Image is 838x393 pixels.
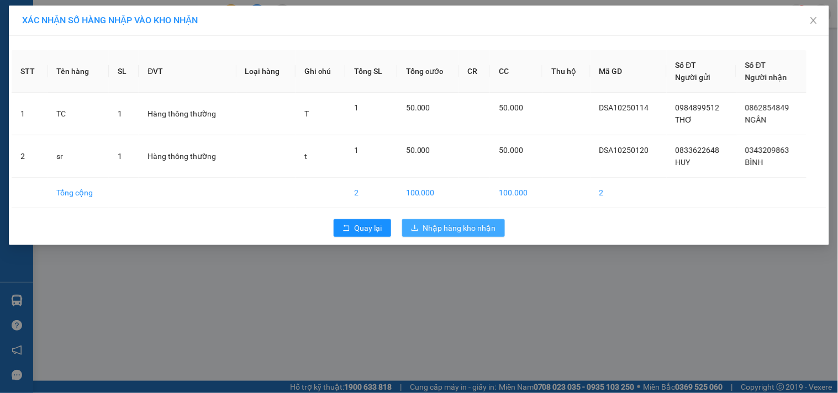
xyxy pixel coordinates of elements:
[397,50,459,93] th: Tổng cước
[406,103,430,112] span: 50.000
[599,103,649,112] span: DSA10250114
[423,222,496,234] span: Nhập hàng kho nhận
[48,50,109,93] th: Tên hàng
[118,109,122,118] span: 1
[499,146,523,155] span: 50.000
[345,178,397,208] td: 2
[296,50,345,93] th: Ghi chú
[542,50,591,93] th: Thu hộ
[591,50,667,93] th: Mã GD
[745,103,789,112] span: 0862854849
[459,50,490,93] th: CR
[676,115,693,124] span: THƠ
[48,93,109,135] td: TC
[12,135,48,178] td: 2
[745,73,787,82] span: Người nhận
[745,115,767,124] span: NGÂN
[591,178,667,208] td: 2
[342,224,350,233] span: rollback
[139,50,236,93] th: ĐVT
[304,152,307,161] span: t
[48,135,109,178] td: sr
[676,61,697,70] span: Số ĐT
[676,73,711,82] span: Người gửi
[118,152,122,161] span: 1
[402,219,505,237] button: downloadNhập hàng kho nhận
[304,109,309,118] span: T
[490,178,542,208] td: 100.000
[809,16,818,25] span: close
[355,222,382,234] span: Quay lại
[676,103,720,112] span: 0984899512
[745,158,763,167] span: BÌNH
[798,6,829,36] button: Close
[397,178,459,208] td: 100.000
[406,146,430,155] span: 50.000
[411,224,419,233] span: download
[354,103,359,112] span: 1
[745,61,766,70] span: Số ĐT
[236,50,296,93] th: Loại hàng
[490,50,542,93] th: CC
[334,219,391,237] button: rollbackQuay lại
[12,50,48,93] th: STT
[139,93,236,135] td: Hàng thông thường
[109,50,139,93] th: SL
[139,135,236,178] td: Hàng thông thường
[354,146,359,155] span: 1
[599,146,649,155] span: DSA10250120
[499,103,523,112] span: 50.000
[12,93,48,135] td: 1
[22,15,198,25] span: XÁC NHẬN SỐ HÀNG NHẬP VÀO KHO NHẬN
[676,158,691,167] span: HUY
[745,146,789,155] span: 0343209863
[48,178,109,208] td: Tổng cộng
[676,146,720,155] span: 0833622648
[345,50,397,93] th: Tổng SL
